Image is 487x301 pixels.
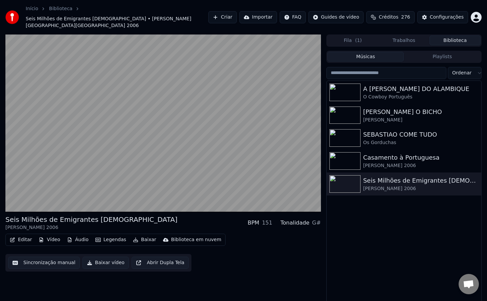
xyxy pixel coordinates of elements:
button: Sincronização manual [8,257,80,269]
img: youka [5,10,19,24]
div: 151 [262,219,273,227]
div: SEBASTIAO COME TUDO [363,130,479,139]
div: BPM [248,219,259,227]
button: Editar [7,235,34,245]
div: Configurações [430,14,464,21]
div: Os Gorduchas [363,139,479,146]
button: Playlists [404,52,481,62]
span: 276 [401,14,410,21]
button: Músicas [327,52,404,62]
span: ( 1 ) [355,37,362,44]
button: FAQ [280,11,306,23]
button: Biblioteca [430,36,481,45]
button: Configurações [417,11,468,23]
button: Abrir Dupla Tela [132,257,189,269]
button: Trabalhos [378,36,430,45]
div: Casamento à Portuguesa [363,153,479,162]
a: Início [26,5,38,12]
button: Áudio [64,235,91,245]
div: O Cowboy Português [363,94,479,100]
button: Guides de vídeo [308,11,364,23]
div: G# [312,219,321,227]
div: Seis Milhões de Emigrantes [DEMOGRAPHIC_DATA] [363,176,479,185]
button: Fila [327,36,378,45]
button: Vídeo [36,235,63,245]
div: [PERSON_NAME] O BICHO [363,107,479,117]
button: Créditos276 [366,11,415,23]
span: Seis Milhões de Emigrantes [DEMOGRAPHIC_DATA] • [PERSON_NAME][GEOGRAPHIC_DATA][GEOGRAPHIC_DATA] 2006 [26,16,208,29]
div: Open chat [459,274,479,294]
span: Créditos [379,14,398,21]
div: [PERSON_NAME] 2006 [363,162,479,169]
div: Biblioteca em nuvem [171,236,222,243]
button: Importar [239,11,277,23]
button: Legendas [93,235,129,245]
button: Baixar [130,235,159,245]
nav: breadcrumb [26,5,208,29]
div: A [PERSON_NAME] DO ALAMBIQUE [363,84,479,94]
div: [PERSON_NAME] 2006 [363,185,479,192]
span: Ordenar [452,70,471,76]
div: Seis Milhões de Emigrantes [DEMOGRAPHIC_DATA] [5,215,178,224]
button: Criar [208,11,237,23]
div: [PERSON_NAME] 2006 [5,224,178,231]
div: [PERSON_NAME] [363,117,479,123]
div: Tonalidade [280,219,309,227]
button: Baixar vídeo [83,257,129,269]
a: Biblioteca [49,5,72,12]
